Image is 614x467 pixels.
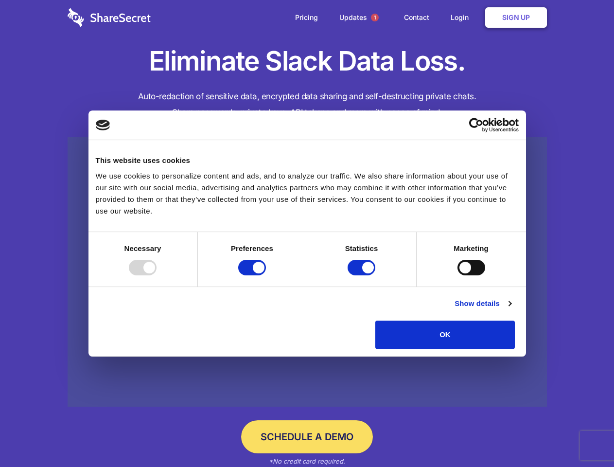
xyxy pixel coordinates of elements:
button: OK [375,321,515,349]
a: Usercentrics Cookiebot - opens in a new window [434,118,519,132]
h4: Auto-redaction of sensitive data, encrypted data sharing and self-destructing private chats. Shar... [68,89,547,121]
a: Contact [394,2,439,33]
em: *No credit card required. [269,457,345,465]
div: We use cookies to personalize content and ads, and to analyze our traffic. We also share informat... [96,170,519,217]
div: This website uses cookies [96,155,519,166]
img: logo [96,120,110,130]
strong: Marketing [454,244,489,252]
strong: Statistics [345,244,378,252]
a: Sign Up [485,7,547,28]
a: Pricing [285,2,328,33]
strong: Necessary [124,244,161,252]
img: logo-wordmark-white-trans-d4663122ce5f474addd5e946df7df03e33cb6a1c49d2221995e7729f52c070b2.svg [68,8,151,27]
h1: Eliminate Slack Data Loss. [68,44,547,79]
span: 1 [371,14,379,21]
strong: Preferences [231,244,273,252]
a: Show details [455,298,511,309]
a: Login [441,2,483,33]
a: Schedule a Demo [241,420,373,453]
a: Wistia video thumbnail [68,137,547,407]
